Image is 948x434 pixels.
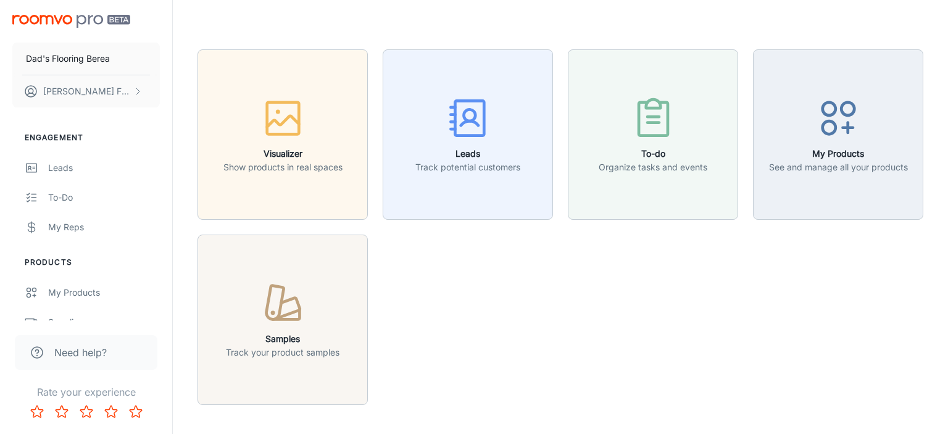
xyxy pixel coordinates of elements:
[25,399,49,424] button: Rate 1 star
[43,85,130,98] p: [PERSON_NAME] Franklin
[197,312,368,325] a: SamplesTrack your product samples
[26,52,110,65] p: Dad's Flooring Berea
[753,127,923,140] a: My ProductsSee and manage all your products
[54,345,107,360] span: Need help?
[197,49,368,220] button: VisualizerShow products in real spaces
[753,49,923,220] button: My ProductsSee and manage all your products
[123,399,148,424] button: Rate 5 star
[197,235,368,405] button: SamplesTrack your product samples
[223,147,343,161] h6: Visualizer
[48,161,160,175] div: Leads
[568,49,738,220] button: To-doOrganize tasks and events
[74,399,99,424] button: Rate 3 star
[12,43,160,75] button: Dad's Flooring Berea
[769,161,908,174] p: See and manage all your products
[99,399,123,424] button: Rate 4 star
[49,399,74,424] button: Rate 2 star
[48,220,160,234] div: My Reps
[223,161,343,174] p: Show products in real spaces
[769,147,908,161] h6: My Products
[415,161,520,174] p: Track potential customers
[383,49,553,220] button: LeadsTrack potential customers
[48,315,160,329] div: Suppliers
[10,385,162,399] p: Rate your experience
[48,286,160,299] div: My Products
[599,147,707,161] h6: To-do
[12,15,130,28] img: Roomvo PRO Beta
[12,75,160,107] button: [PERSON_NAME] Franklin
[226,346,339,359] p: Track your product samples
[383,127,553,140] a: LeadsTrack potential customers
[568,127,738,140] a: To-doOrganize tasks and events
[599,161,707,174] p: Organize tasks and events
[415,147,520,161] h6: Leads
[226,332,339,346] h6: Samples
[48,191,160,204] div: To-do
